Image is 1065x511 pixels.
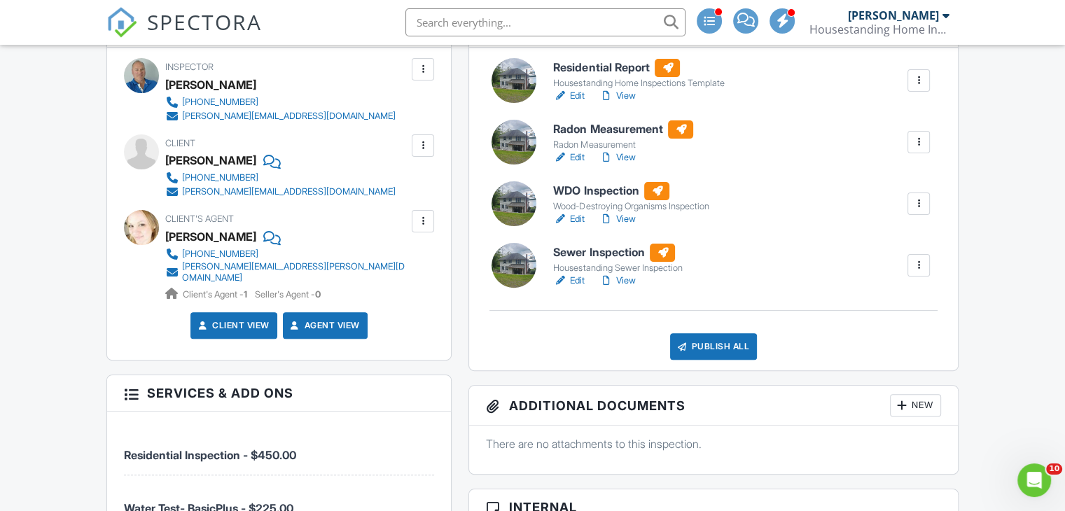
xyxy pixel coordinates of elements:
span: 10 [1046,463,1062,475]
div: Housestanding Home Inspections Template [553,78,724,89]
div: Publish All [670,333,758,360]
div: Housestanding Sewer Inspection [553,262,682,274]
span: Seller's Agent - [255,289,321,300]
a: Agent View [288,318,360,332]
input: Search everything... [405,8,685,36]
img: The Best Home Inspection Software - Spectora [106,7,137,38]
span: Client's Agent - [183,289,249,300]
a: Edit [553,274,585,288]
span: Client [165,138,195,148]
h6: WDO Inspection [553,182,709,200]
a: [PERSON_NAME] [165,226,256,247]
div: [PERSON_NAME][EMAIL_ADDRESS][PERSON_NAME][DOMAIN_NAME] [182,261,408,283]
a: Edit [553,212,585,226]
div: Wood-Destroying Organisms Inspection [553,201,709,212]
div: Housestanding Home Inspections [809,22,949,36]
div: [PHONE_NUMBER] [182,248,258,260]
div: [PERSON_NAME] [165,74,256,95]
h3: Services & Add ons [107,375,451,412]
a: View [599,212,635,226]
span: Inspector [165,62,214,72]
a: View [599,150,635,164]
strong: 0 [315,289,321,300]
div: New [890,394,941,416]
a: [PERSON_NAME][EMAIL_ADDRESS][DOMAIN_NAME] [165,185,396,199]
h6: Radon Measurement [553,120,693,139]
div: [PERSON_NAME][EMAIL_ADDRESS][DOMAIN_NAME] [182,111,396,122]
h3: Additional Documents [469,386,958,426]
a: Client View [195,318,270,332]
div: [PHONE_NUMBER] [182,172,258,183]
h6: Sewer Inspection [553,244,682,262]
div: [PERSON_NAME] [848,8,939,22]
div: [PERSON_NAME] [165,150,256,171]
a: View [599,274,635,288]
a: [PERSON_NAME][EMAIL_ADDRESS][PERSON_NAME][DOMAIN_NAME] [165,261,408,283]
div: [PERSON_NAME][EMAIL_ADDRESS][DOMAIN_NAME] [182,186,396,197]
a: SPECTORA [106,19,262,48]
strong: 1 [244,289,247,300]
span: Residential Inspection - $450.00 [124,448,296,462]
a: [PHONE_NUMBER] [165,247,408,261]
a: View [599,89,635,103]
li: Service: Residential Inspection [124,422,434,475]
p: There are no attachments to this inspection. [486,436,941,451]
span: SPECTORA [147,7,262,36]
div: [PHONE_NUMBER] [182,97,258,108]
div: Radon Measurement [553,139,693,150]
a: Edit [553,89,585,103]
a: Edit [553,150,585,164]
a: WDO Inspection Wood-Destroying Organisms Inspection [553,182,709,213]
span: Client's Agent [165,213,234,224]
a: [PHONE_NUMBER] [165,95,396,109]
h6: Residential Report [553,59,724,77]
a: Radon Measurement Radon Measurement [553,120,693,151]
a: Sewer Inspection Housestanding Sewer Inspection [553,244,682,274]
a: [PHONE_NUMBER] [165,171,396,185]
iframe: Intercom live chat [1017,463,1051,497]
a: [PERSON_NAME][EMAIL_ADDRESS][DOMAIN_NAME] [165,109,396,123]
a: Residential Report Housestanding Home Inspections Template [553,59,724,90]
